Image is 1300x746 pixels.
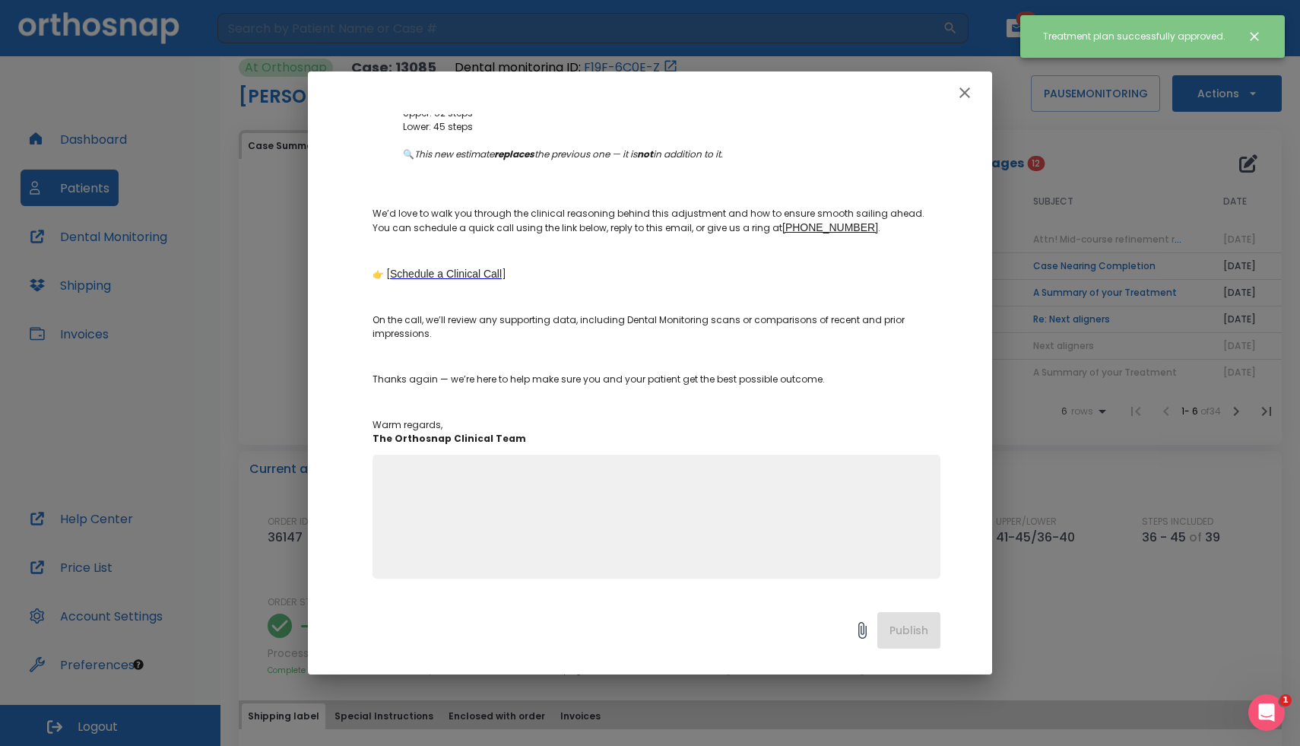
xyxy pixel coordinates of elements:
[1248,694,1285,731] iframe: Intercom live chat
[414,148,494,160] em: This new estimate
[653,148,723,160] em: in addition to it.
[782,221,878,234] a: [PHONE_NUMBER]
[390,268,502,281] a: Schedule a Clinical Call
[373,432,526,445] strong: The Orthosnap Clinical Team
[782,221,878,233] span: [PHONE_NUMBER]
[373,207,940,235] p: We’d love to walk you through the clinical reasoning behind this adjustment and how to ensure smo...
[1241,23,1268,50] button: Close notification
[637,148,653,160] em: not
[534,148,637,160] em: the previous one — it is
[373,373,940,386] p: Thanks again — we’re here to help make sure you and your patient get the best possible outcome.
[403,93,940,161] li: Upper: 52 steps Lower: 45 steps 🔍
[373,313,940,341] p: On the call, we’ll review any supporting data, including Dental Monitoring scans or comparisons o...
[1279,694,1292,706] span: 1
[373,267,940,281] p: 👉 [ ]
[390,268,502,280] span: Schedule a Clinical Call
[1043,24,1225,49] div: Treatment plan successfully approved.
[373,418,940,446] p: Warm regards,
[494,148,534,160] em: replaces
